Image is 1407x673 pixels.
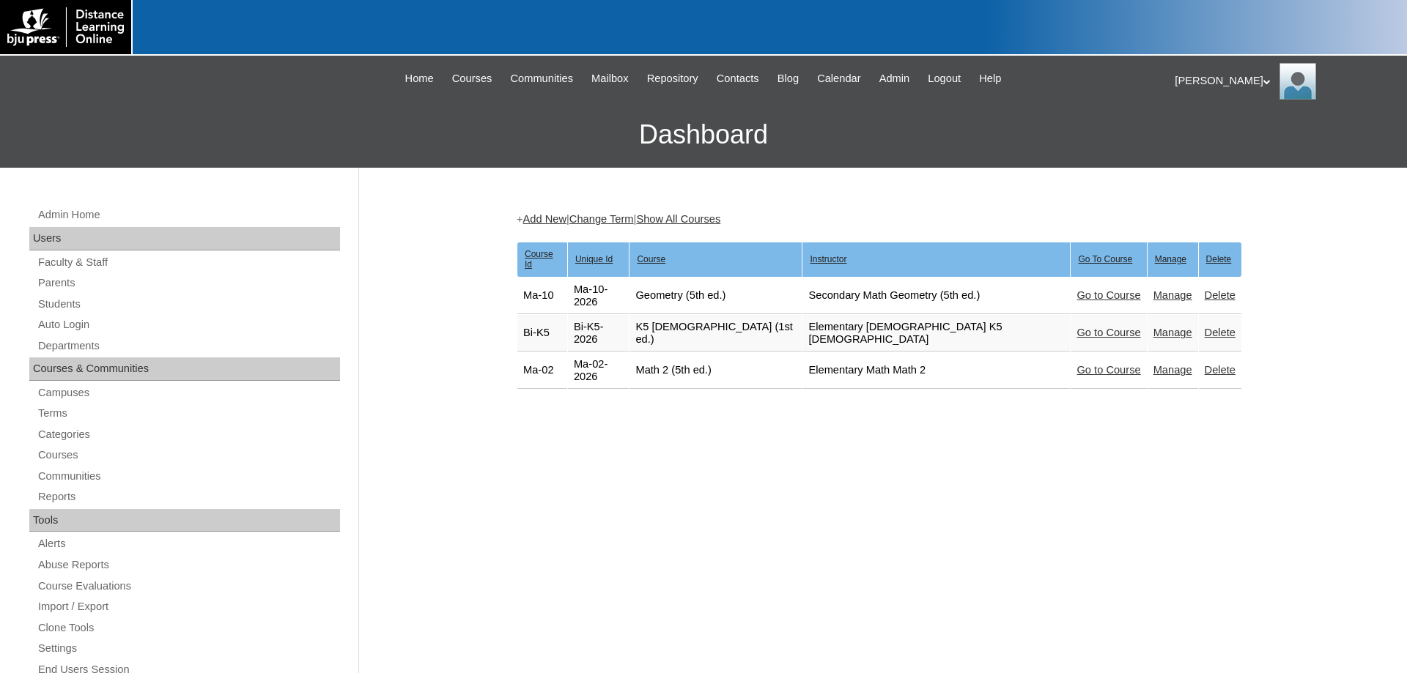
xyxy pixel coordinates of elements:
[37,316,340,334] a: Auto Login
[1205,327,1236,338] a: Delete
[569,213,634,225] a: Change Term
[1077,289,1140,301] a: Go to Course
[37,384,340,402] a: Campuses
[29,509,340,532] div: Tools
[802,278,1070,314] td: Secondary Math Geometry (5th ed.)
[972,70,1008,87] a: Help
[37,577,340,595] a: Course Evaluations
[37,206,340,224] a: Admin Home
[37,404,340,423] a: Terms
[872,70,917,87] a: Admin
[568,315,629,352] td: Bi-K5-2026
[517,278,567,314] td: Ma-10
[1077,327,1140,338] a: Go to Course
[37,446,340,464] a: Courses
[1175,63,1392,100] div: [PERSON_NAME]
[979,70,1001,87] span: Help
[452,70,492,87] span: Courses
[37,425,340,444] a: Categories
[37,619,340,637] a: Clone Tools
[445,70,500,87] a: Courses
[1205,289,1236,301] a: Delete
[37,253,340,272] a: Faculty & Staff
[1153,364,1192,376] a: Manage
[29,357,340,381] div: Courses & Communities
[405,70,434,87] span: Home
[928,70,961,87] span: Logout
[920,70,968,87] a: Logout
[629,315,802,352] td: K5 [DEMOGRAPHIC_DATA] (1st ed.)
[802,315,1070,352] td: Elementary [DEMOGRAPHIC_DATA] K5 [DEMOGRAPHIC_DATA]
[1077,364,1140,376] a: Go to Course
[810,254,846,264] u: Instructor
[7,102,1400,168] h3: Dashboard
[517,315,567,352] td: Bi-K5
[37,337,340,355] a: Departments
[879,70,910,87] span: Admin
[510,70,573,87] span: Communities
[37,274,340,292] a: Parents
[636,213,720,225] a: Show All Courses
[717,70,759,87] span: Contacts
[37,488,340,506] a: Reports
[778,70,799,87] span: Blog
[817,70,860,87] span: Calendar
[37,598,340,616] a: Import / Export
[640,70,706,87] a: Repository
[517,352,567,389] td: Ma-02
[591,70,629,87] span: Mailbox
[37,639,340,658] a: Settings
[525,249,553,269] u: Course Id
[29,227,340,250] div: Users
[647,70,698,87] span: Repository
[37,535,340,553] a: Alerts
[398,70,441,87] a: Home
[7,7,124,47] img: logo-white.png
[1155,254,1186,264] u: Manage
[1153,289,1192,301] a: Manage
[1153,327,1192,338] a: Manage
[37,467,340,486] a: Communities
[1205,364,1236,376] a: Delete
[568,278,629,314] td: Ma-10-2026
[1078,254,1132,264] u: Go To Course
[37,556,340,574] a: Abuse Reports
[709,70,767,87] a: Contacts
[584,70,636,87] a: Mailbox
[637,254,665,264] u: Course
[568,352,629,389] td: Ma-02-2026
[802,352,1070,389] td: Elementary Math Math 2
[629,278,802,314] td: Geometry (5th ed.)
[629,352,802,389] td: Math 2 (5th ed.)
[575,254,613,264] u: Unique Id
[1206,254,1232,264] u: Delete
[523,213,566,225] a: Add New
[517,212,1242,227] div: + | |
[503,70,580,87] a: Communities
[37,295,340,313] a: Students
[1279,63,1316,100] img: Pam Miller / Distance Learning Online Staff
[770,70,806,87] a: Blog
[810,70,868,87] a: Calendar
